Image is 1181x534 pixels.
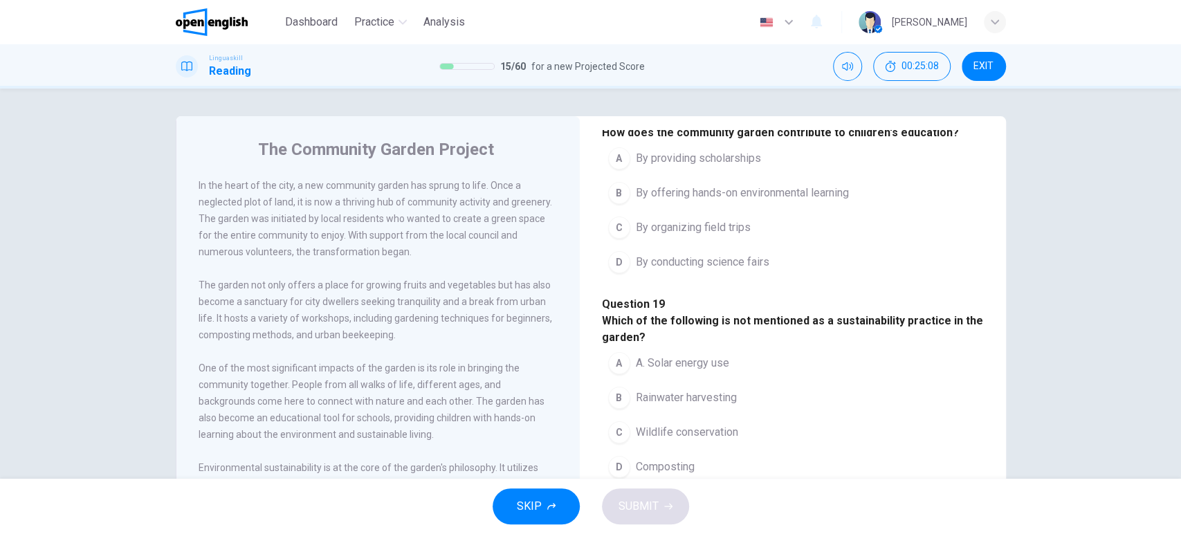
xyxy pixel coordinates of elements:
[608,352,630,374] div: A
[608,182,630,204] div: B
[602,314,983,344] span: Which of the following is not mentioned as a sustainability practice in the garden?
[209,63,251,80] h1: Reading
[199,362,544,440] span: One of the most significant impacts of the garden is its role in bringing the community together....
[199,462,558,523] span: Environmental sustainability is at the core of the garden's philosophy. It utilizes rainwater har...
[602,296,984,313] h4: Question 19
[493,488,580,524] button: SKIP
[500,58,526,75] span: 15 / 60
[636,424,738,441] span: Wildlife conservation
[636,459,695,475] span: Composting
[608,421,630,443] div: C
[285,14,338,30] span: Dashboard
[901,61,939,72] span: 00:25:08
[973,61,994,72] span: EXIT
[608,147,630,169] div: A
[859,11,881,33] img: Profile picture
[602,126,959,139] span: How does the community garden contribute to children's education?
[873,52,951,81] div: Hide
[833,52,862,81] div: Mute
[602,245,776,279] button: DBy conducting science fairs
[873,52,951,81] button: 00:25:08
[418,10,470,35] button: Analysis
[602,450,701,484] button: DComposting
[209,53,243,63] span: Linguaskill
[602,210,757,245] button: CBy organizing field trips
[517,497,542,516] span: SKIP
[608,251,630,273] div: D
[608,387,630,409] div: B
[636,389,737,406] span: Rainwater harvesting
[349,10,412,35] button: Practice
[176,8,280,36] a: OpenEnglish logo
[758,17,775,28] img: en
[423,14,465,30] span: Analysis
[258,138,494,160] h4: The Community Garden Project
[199,180,552,257] span: In the heart of the city, a new community garden has sprung to life. Once a neglected plot of lan...
[531,58,645,75] span: for a new Projected Score
[176,8,248,36] img: OpenEnglish logo
[636,254,769,270] span: By conducting science fairs
[354,14,394,30] span: Practice
[602,415,744,450] button: CWildlife conservation
[602,346,735,380] button: AA. Solar energy use
[602,141,767,176] button: ABy providing scholarships
[602,176,855,210] button: BBy offering hands-on environmental learning
[199,279,552,340] span: The garden not only offers a place for growing fruits and vegetables but has also become a sanctu...
[636,150,761,167] span: By providing scholarships
[636,355,729,371] span: A. Solar energy use
[962,52,1006,81] button: EXIT
[602,380,743,415] button: BRainwater harvesting
[636,219,751,236] span: By organizing field trips
[636,185,849,201] span: By offering hands-on environmental learning
[608,456,630,478] div: D
[280,10,343,35] button: Dashboard
[892,14,967,30] div: [PERSON_NAME]
[608,217,630,239] div: C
